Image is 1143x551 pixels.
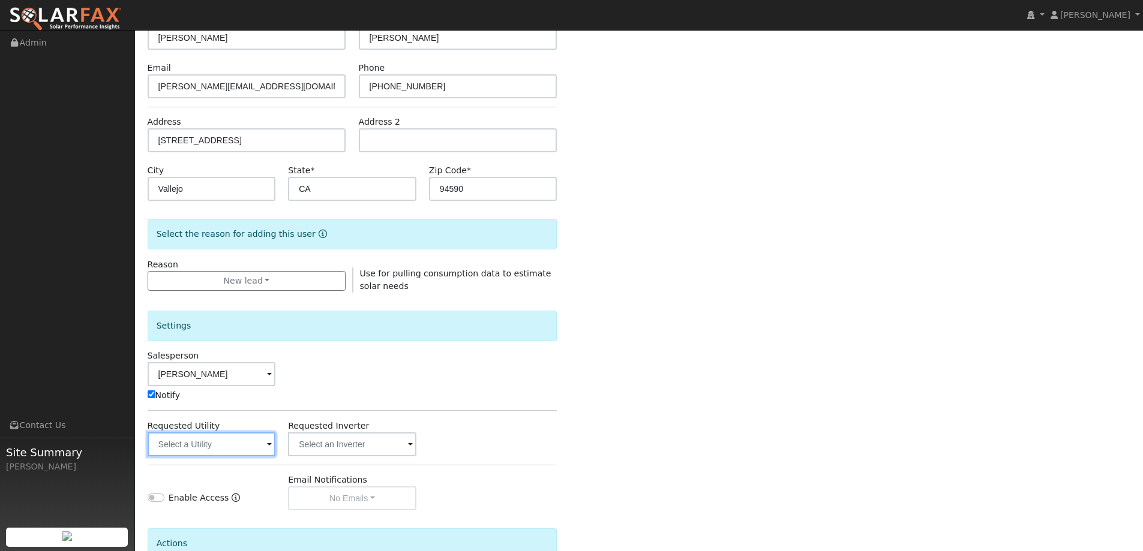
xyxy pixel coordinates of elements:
span: [PERSON_NAME] [1060,10,1130,20]
div: Select the reason for adding this user [148,219,557,249]
label: Salesperson [148,350,199,362]
a: Enable Access [232,492,240,510]
label: Phone [359,62,385,74]
div: [PERSON_NAME] [6,460,128,473]
div: Settings [148,311,557,341]
input: Select a Utility [148,432,276,456]
label: Email [148,62,171,74]
a: Reason for new user [316,229,327,239]
input: Select an Inverter [288,432,416,456]
button: New lead [148,271,346,291]
label: Enable Access [169,492,229,504]
img: retrieve [62,531,72,541]
input: Notify [148,390,155,398]
label: Notify [148,389,181,402]
input: Select a User [148,362,276,386]
label: Address [148,116,181,128]
span: Use for pulling consumption data to estimate solar needs [360,269,551,291]
label: Address 2 [359,116,401,128]
label: Requested Inverter [288,420,369,432]
img: SolarFax [9,7,122,32]
label: Zip Code [429,164,471,177]
label: City [148,164,164,177]
label: Requested Utility [148,420,220,432]
span: Site Summary [6,444,128,460]
label: State [288,164,314,177]
label: Email Notifications [288,474,367,486]
span: Required [467,165,471,175]
label: Reason [148,258,178,271]
span: Required [310,165,314,175]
